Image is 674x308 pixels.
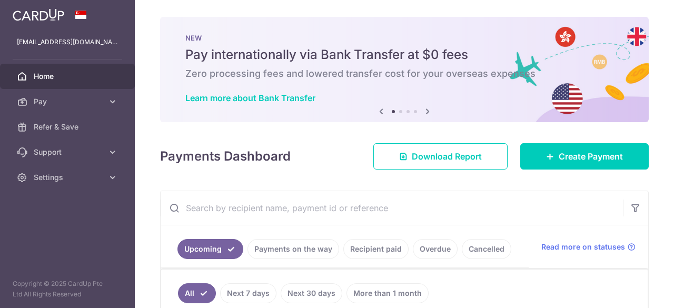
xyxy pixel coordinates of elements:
[185,46,623,63] h5: Pay internationally via Bank Transfer at $0 fees
[185,67,623,80] h6: Zero processing fees and lowered transfer cost for your overseas expenses
[185,34,623,42] p: NEW
[178,283,216,303] a: All
[373,143,508,170] a: Download Report
[161,191,623,225] input: Search by recipient name, payment id or reference
[281,283,342,303] a: Next 30 days
[607,276,663,303] iframe: Opens a widget where you can find more information
[34,96,103,107] span: Pay
[412,150,482,163] span: Download Report
[346,283,429,303] a: More than 1 month
[34,172,103,183] span: Settings
[34,71,103,82] span: Home
[247,239,339,259] a: Payments on the way
[520,143,649,170] a: Create Payment
[413,239,458,259] a: Overdue
[160,17,649,122] img: Bank transfer banner
[13,8,64,21] img: CardUp
[462,239,511,259] a: Cancelled
[559,150,623,163] span: Create Payment
[343,239,409,259] a: Recipient paid
[177,239,243,259] a: Upcoming
[185,93,315,103] a: Learn more about Bank Transfer
[220,283,276,303] a: Next 7 days
[541,242,636,252] a: Read more on statuses
[17,37,118,47] p: [EMAIL_ADDRESS][DOMAIN_NAME]
[34,147,103,157] span: Support
[160,147,291,166] h4: Payments Dashboard
[34,122,103,132] span: Refer & Save
[541,242,625,252] span: Read more on statuses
